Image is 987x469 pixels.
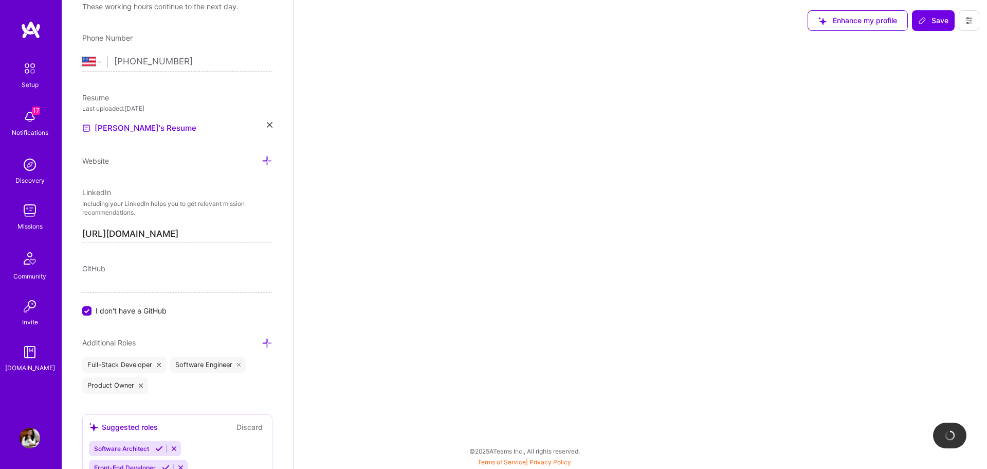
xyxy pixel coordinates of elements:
[912,10,955,31] button: Save
[20,428,40,448] img: User Avatar
[945,430,955,441] img: loading
[20,342,40,362] img: guide book
[17,246,42,271] img: Community
[918,15,948,26] span: Save
[96,305,167,316] span: I don't have a GitHub
[17,221,43,232] div: Missions
[21,21,41,39] img: logo
[170,445,178,453] i: Reject
[19,58,41,79] img: setup
[82,188,111,197] span: LinkedIn
[22,79,39,90] div: Setup
[529,458,571,466] a: Privacy Policy
[82,122,196,134] a: [PERSON_NAME]'s Resume
[82,33,133,42] span: Phone Number
[12,127,48,138] div: Notifications
[267,122,272,128] i: icon Close
[82,124,90,132] img: Resume
[237,363,241,367] i: icon Close
[89,422,158,432] div: Suggested roles
[82,93,109,102] span: Resume
[82,264,105,273] span: GitHub
[82,1,272,12] div: These working hours continue to the next day.
[82,357,166,373] div: Full-Stack Developer
[82,338,136,347] span: Additional Roles
[13,271,46,282] div: Community
[94,445,149,453] span: Software Architect
[17,428,43,448] a: User Avatar
[139,384,143,388] i: icon Close
[62,438,987,464] div: © 2025 ATeams Inc., All rights reserved.
[478,458,571,466] span: |
[818,17,827,25] i: icon SuggestedTeams
[20,296,40,317] img: Invite
[82,157,109,165] span: Website
[818,15,897,26] span: Enhance my profile
[82,200,272,217] p: Including your LinkedIn helps you to get relevant mission recommendations.
[15,175,45,186] div: Discovery
[82,103,272,114] div: Last uploaded: [DATE]
[20,200,40,221] img: teamwork
[155,445,163,453] i: Accept
[157,363,161,367] i: icon Close
[233,421,266,433] button: Discard
[170,357,246,373] div: Software Engineer
[32,107,40,115] span: 17
[20,154,40,175] img: discovery
[22,317,38,327] div: Invite
[478,458,526,466] a: Terms of Service
[808,10,908,31] button: Enhance my profile
[20,107,40,127] img: bell
[82,377,148,394] div: Product Owner
[114,47,272,77] input: +1 (000) 000-0000
[89,423,98,431] i: icon SuggestedTeams
[5,362,55,373] div: [DOMAIN_NAME]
